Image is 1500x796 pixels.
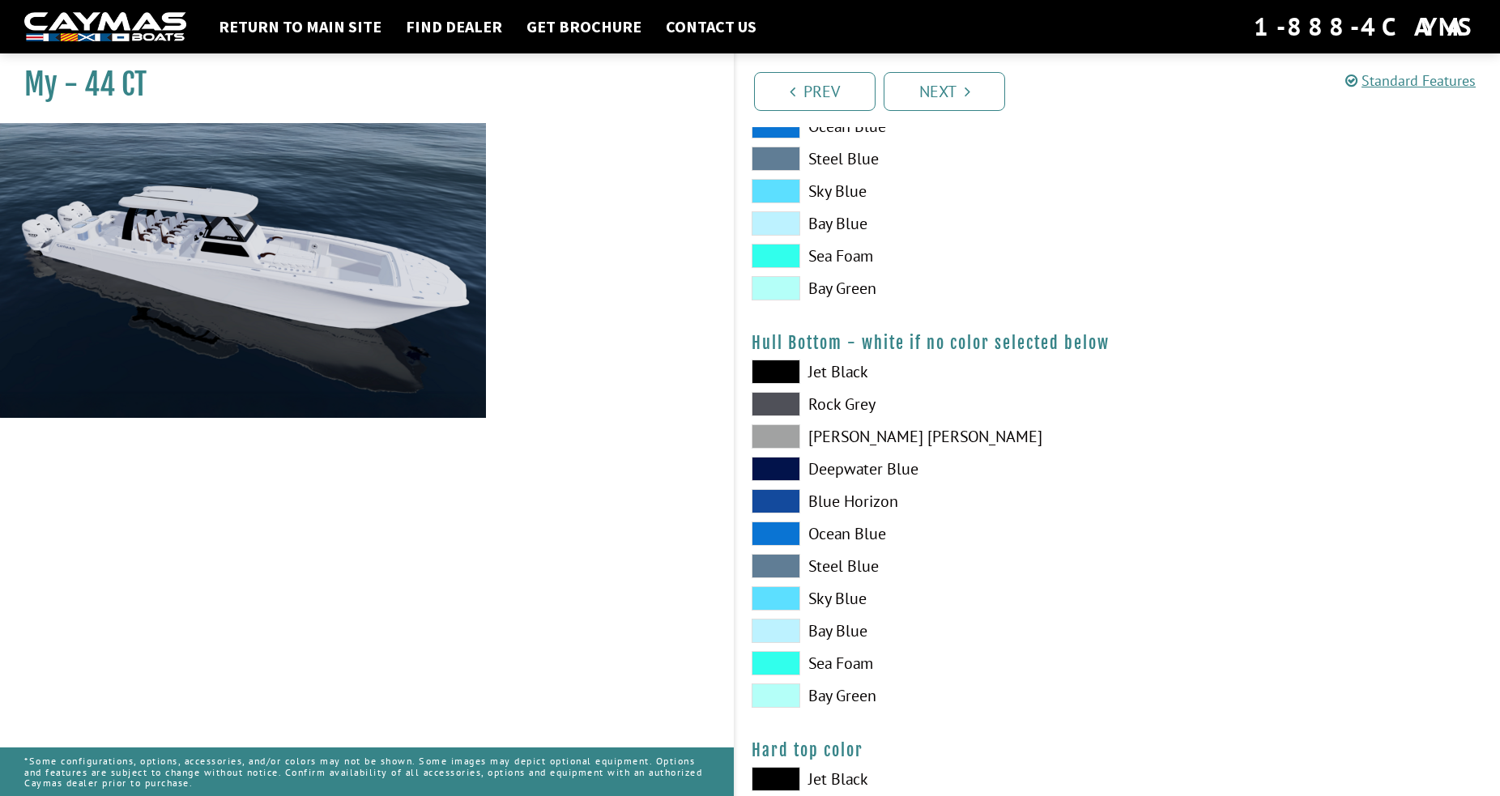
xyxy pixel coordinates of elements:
[750,70,1500,111] ul: Pagination
[884,72,1005,111] a: Next
[752,554,1102,578] label: Steel Blue
[24,12,186,42] img: white-logo-c9c8dbefe5ff5ceceb0f0178aa75bf4bb51f6bca0971e226c86eb53dfe498488.png
[752,276,1102,300] label: Bay Green
[752,586,1102,611] label: Sky Blue
[752,651,1102,675] label: Sea Foam
[752,424,1102,449] label: [PERSON_NAME] [PERSON_NAME]
[752,147,1102,171] label: Steel Blue
[24,66,693,103] h1: My - 44 CT
[752,457,1102,481] label: Deepwater Blue
[752,179,1102,203] label: Sky Blue
[398,16,510,37] a: Find Dealer
[752,683,1102,708] label: Bay Green
[1345,71,1476,90] a: Standard Features
[752,740,1484,760] h4: Hard top color
[752,767,1102,791] label: Jet Black
[518,16,650,37] a: Get Brochure
[754,72,876,111] a: Prev
[752,244,1102,268] label: Sea Foam
[752,619,1102,643] label: Bay Blue
[752,211,1102,236] label: Bay Blue
[752,392,1102,416] label: Rock Grey
[752,360,1102,384] label: Jet Black
[752,333,1484,353] h4: Hull Bottom - white if no color selected below
[752,521,1102,546] label: Ocean Blue
[211,16,390,37] a: Return to main site
[24,747,710,796] p: *Some configurations, options, accessories, and/or colors may not be shown. Some images may depic...
[1254,9,1476,45] div: 1-888-4CAYMAS
[752,489,1102,513] label: Blue Horizon
[658,16,765,37] a: Contact Us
